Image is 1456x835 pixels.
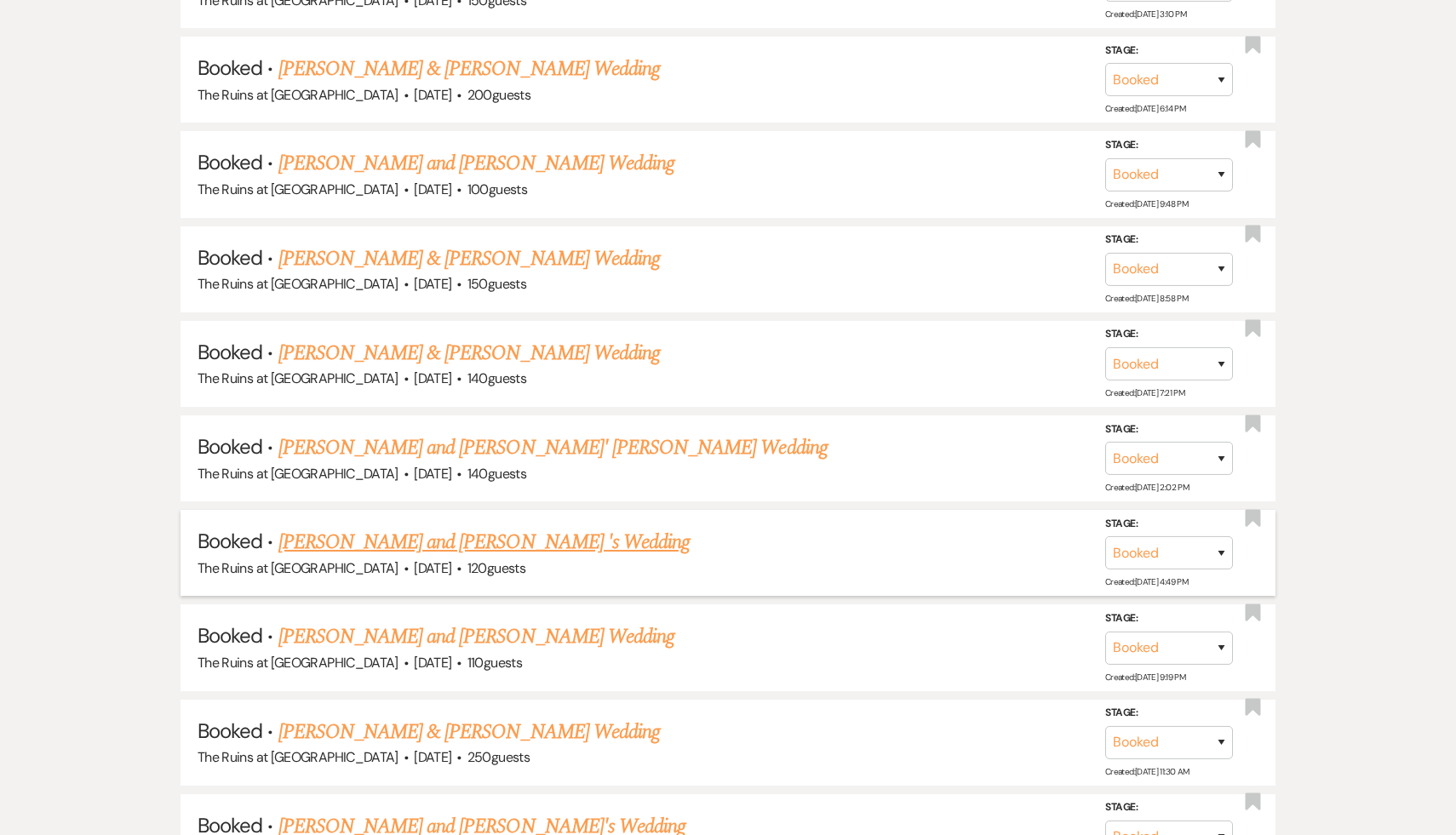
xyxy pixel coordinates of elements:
label: Stage: [1105,420,1233,439]
span: 110 guests [467,654,522,672]
a: [PERSON_NAME] and [PERSON_NAME] Wedding [278,148,675,179]
span: [DATE] [414,748,451,766]
span: Booked [198,244,262,271]
span: The Ruins at [GEOGRAPHIC_DATA] [198,465,398,483]
label: Stage: [1105,704,1233,723]
a: [PERSON_NAME] and [PERSON_NAME] 's Wedding [278,527,691,558]
span: [DATE] [414,654,451,672]
span: Created: [DATE] 7:21 PM [1105,387,1184,398]
span: Created: [DATE] 3:10 PM [1105,9,1186,20]
label: Stage: [1105,609,1233,628]
span: 250 guests [467,748,530,766]
span: [DATE] [414,275,451,293]
span: Created: [DATE] 9:19 PM [1105,671,1185,682]
span: Booked [198,528,262,554]
label: Stage: [1105,515,1233,534]
span: The Ruins at [GEOGRAPHIC_DATA] [198,369,398,387]
a: [PERSON_NAME] & [PERSON_NAME] Wedding [278,717,660,747]
label: Stage: [1105,231,1233,249]
span: Booked [198,622,262,649]
span: The Ruins at [GEOGRAPHIC_DATA] [198,275,398,293]
span: The Ruins at [GEOGRAPHIC_DATA] [198,748,398,766]
span: Booked [198,339,262,365]
span: Created: [DATE] 9:48 PM [1105,198,1188,209]
a: [PERSON_NAME] and [PERSON_NAME]' [PERSON_NAME] Wedding [278,432,828,463]
span: The Ruins at [GEOGRAPHIC_DATA] [198,654,398,672]
span: [DATE] [414,86,451,104]
a: [PERSON_NAME] & [PERSON_NAME] Wedding [278,338,660,369]
span: [DATE] [414,559,451,577]
span: 100 guests [467,180,527,198]
span: 200 guests [467,86,530,104]
label: Stage: [1105,798,1233,817]
span: The Ruins at [GEOGRAPHIC_DATA] [198,559,398,577]
span: Booked [198,718,262,744]
label: Stage: [1105,325,1233,344]
a: [PERSON_NAME] & [PERSON_NAME] Wedding [278,54,660,84]
span: Created: [DATE] 6:14 PM [1105,103,1185,114]
span: 150 guests [467,275,526,293]
span: Created: [DATE] 4:49 PM [1105,576,1188,587]
label: Stage: [1105,136,1233,155]
span: Booked [198,149,262,175]
span: The Ruins at [GEOGRAPHIC_DATA] [198,86,398,104]
span: The Ruins at [GEOGRAPHIC_DATA] [198,180,398,198]
span: 140 guests [467,369,526,387]
span: 120 guests [467,559,525,577]
span: Booked [198,433,262,460]
span: [DATE] [414,369,451,387]
a: [PERSON_NAME] and [PERSON_NAME] Wedding [278,621,675,652]
span: Created: [DATE] 8:58 PM [1105,293,1188,304]
span: [DATE] [414,465,451,483]
span: 140 guests [467,465,526,483]
span: Booked [198,54,262,81]
label: Stage: [1105,42,1233,60]
span: [DATE] [414,180,451,198]
a: [PERSON_NAME] & [PERSON_NAME] Wedding [278,243,660,274]
span: Created: [DATE] 2:02 PM [1105,482,1189,493]
span: Created: [DATE] 11:30 AM [1105,766,1189,777]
